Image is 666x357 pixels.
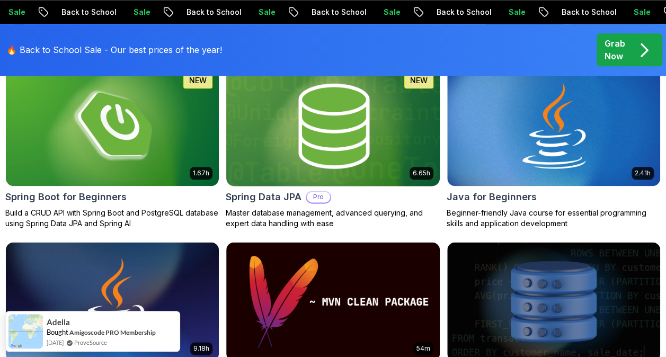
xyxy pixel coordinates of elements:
[226,208,440,229] p: Master database management, advanced querying, and expert data handling with ease
[47,318,70,327] span: Adella
[175,7,247,17] p: Back to School
[193,169,209,177] p: 1.67h
[122,7,156,17] p: Sale
[5,190,127,204] h2: Spring Boot for Beginners
[189,75,207,86] p: NEW
[447,208,661,229] p: Beginner-friendly Java course for essential programming skills and application development
[300,7,372,17] p: Back to School
[69,328,156,337] a: Amigoscode PRO Membership
[550,7,623,17] p: Back to School
[8,314,43,349] img: provesource social proof notification image
[623,7,656,17] p: Sale
[413,169,430,177] p: 6.65h
[5,208,219,229] p: Build a CRUD API with Spring Boot and PostgreSQL database using Spring Data JPA and Spring AI
[6,43,222,56] p: 🔥 Back to School Sale - Our best prices of the year!
[5,66,219,228] a: Spring Boot for Beginners card1.67hNEWSpring Boot for BeginnersBuild a CRUD API with Spring Boot ...
[74,338,107,347] a: ProveSource
[447,190,537,204] h2: Java for Beginners
[6,66,219,185] img: Spring Boot for Beginners card
[372,7,406,17] p: Sale
[50,7,122,17] p: Back to School
[416,344,430,353] p: 54m
[193,344,209,353] p: 9.18h
[307,192,330,202] p: Pro
[410,75,428,86] p: NEW
[47,338,64,347] span: [DATE]
[425,7,498,17] p: Back to School
[447,66,660,185] img: Java for Beginners card
[47,328,68,336] span: Bought
[226,66,440,228] a: Spring Data JPA card6.65hNEWSpring Data JPAProMaster database management, advanced querying, and ...
[226,190,301,204] h2: Spring Data JPA
[447,66,661,228] a: Java for Beginners card2.41hJava for BeginnersBeginner-friendly Java course for essential program...
[635,169,651,177] p: 2.41h
[221,64,445,189] img: Spring Data JPA card
[247,7,281,17] p: Sale
[498,7,531,17] p: Sale
[605,37,625,63] p: Grab Now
